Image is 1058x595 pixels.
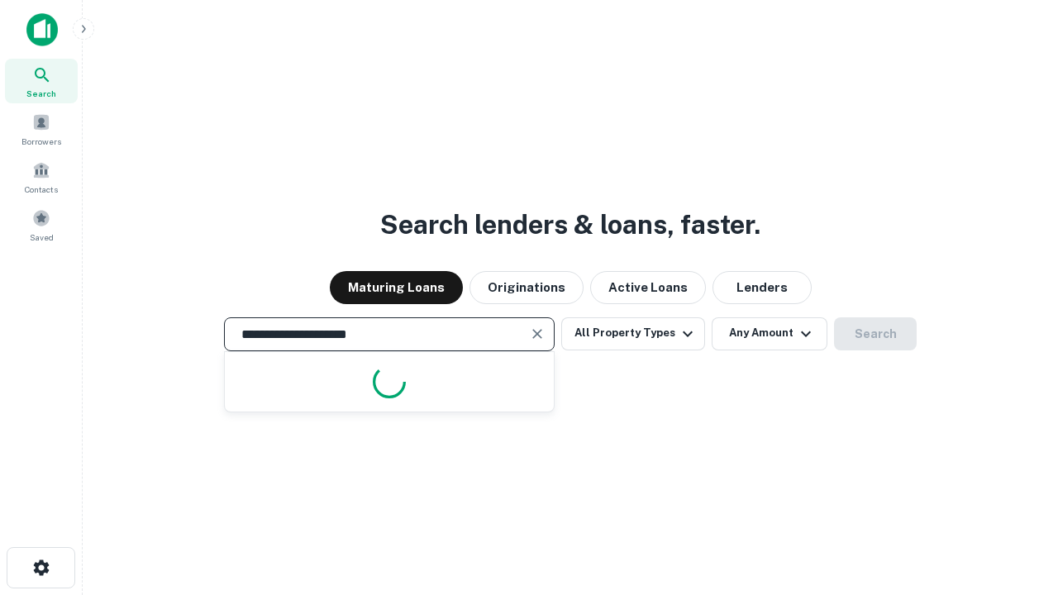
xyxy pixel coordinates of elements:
[469,271,584,304] button: Originations
[526,322,549,345] button: Clear
[330,271,463,304] button: Maturing Loans
[26,87,56,100] span: Search
[5,155,78,199] a: Contacts
[380,205,760,245] h3: Search lenders & loans, faster.
[26,13,58,46] img: capitalize-icon.png
[5,202,78,247] a: Saved
[30,231,54,244] span: Saved
[5,107,78,151] a: Borrowers
[561,317,705,350] button: All Property Types
[590,271,706,304] button: Active Loans
[975,463,1058,542] iframe: Chat Widget
[712,317,827,350] button: Any Amount
[25,183,58,196] span: Contacts
[5,59,78,103] a: Search
[21,135,61,148] span: Borrowers
[712,271,812,304] button: Lenders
